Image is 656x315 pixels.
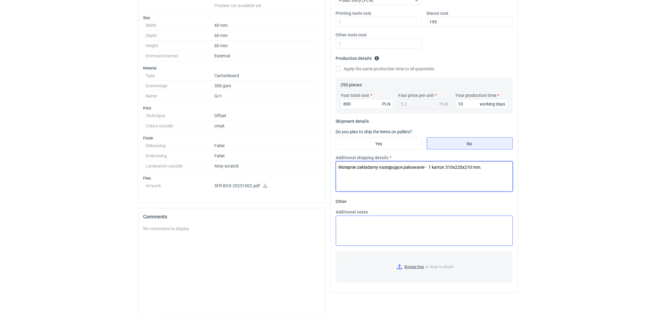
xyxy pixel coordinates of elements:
[480,101,505,107] div: working days
[215,91,318,101] dd: Gc1
[146,41,215,51] dt: Height
[336,209,368,215] label: Additional notes
[143,136,320,141] h3: Finish
[440,101,448,107] div: PLN
[146,181,215,193] dt: Artwork
[336,251,513,283] label: or drop to attach
[215,151,318,161] dd: False
[336,129,412,134] label: Do you plan to ship the items on pallets?
[215,51,318,61] dd: External
[427,10,449,16] label: Diecut cost
[146,161,215,171] dt: Lamination outside
[143,15,320,20] h3: Size
[215,121,318,131] dd: cmyk
[336,161,513,192] textarea: Wstepnie zakładamy następujące pakowanie - 1 karton 310x220x210 mm.
[336,10,372,16] label: Printing tools cost
[143,213,320,221] h2: Comments
[215,183,318,189] p: SFR BOX 20251002.pdf
[336,17,422,27] input: 0
[341,92,369,98] label: Your total cost
[146,91,215,101] dt: Name
[341,80,362,87] legend: 250 pieces
[146,121,215,131] dt: Colors outside
[341,99,393,109] input: 0
[215,111,318,121] dd: Offset
[456,92,497,98] label: Your production time
[143,66,320,71] h3: Material
[215,71,318,81] dd: Cartonboard
[146,141,215,151] dt: Debossing
[215,41,318,51] dd: 60 mm
[336,197,347,204] legend: Other
[336,116,369,124] legend: Shipment details
[143,226,320,232] div: No comments to display
[215,31,318,41] dd: 60 mm
[215,20,318,31] dd: 60 mm
[143,176,320,181] h3: Files
[143,106,320,111] h3: Print
[146,31,215,41] dt: Depth
[382,101,391,107] div: PLN
[336,32,367,38] label: Other tools cost
[336,155,389,161] label: Additional shipping details
[427,17,513,27] input: 0
[427,137,513,150] label: No
[146,81,215,91] dt: Grammage
[146,51,215,61] dt: Internal/external
[215,3,263,8] span: Preview not available yet.
[146,111,215,121] dt: Technique
[215,141,318,151] dd: False
[146,20,215,31] dt: Width
[336,53,379,61] legend: Production details
[456,99,508,109] input: 0
[398,92,434,98] label: Your price per unit
[336,137,422,150] label: Yes
[336,66,435,72] label: Apply the same production time to all quantities
[215,81,318,91] dd: 300 gsm
[146,151,215,161] dt: Embossing
[215,161,318,171] dd: Anty-scratch
[336,39,422,48] input: 0
[146,71,215,81] dt: Type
